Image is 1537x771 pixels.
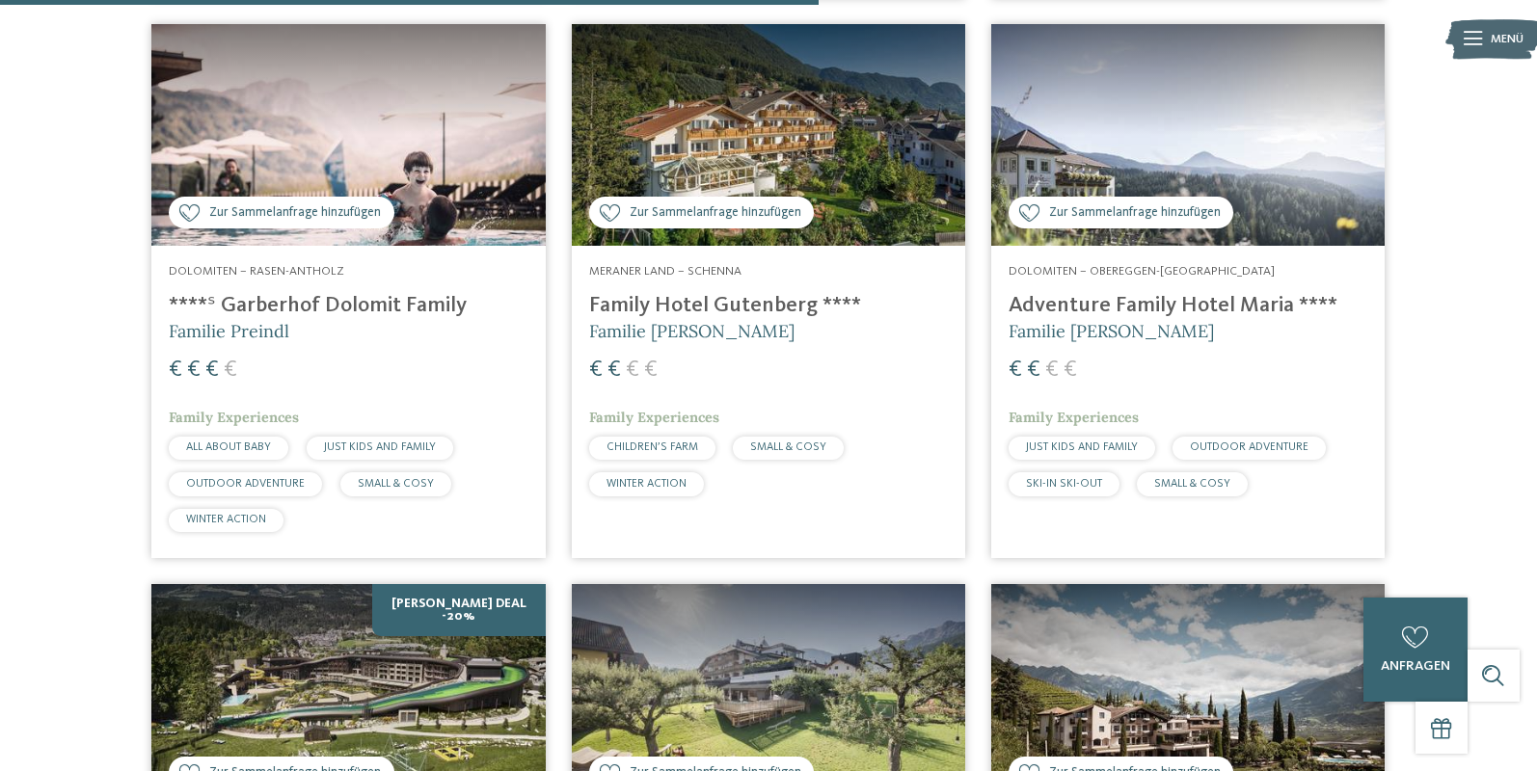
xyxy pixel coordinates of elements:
span: Familie [PERSON_NAME] [1009,320,1214,342]
span: OUTDOOR ADVENTURE [1190,441,1308,453]
span: € [224,359,237,382]
span: Dolomiten – Rasen-Antholz [169,265,344,278]
span: € [1064,359,1077,382]
h4: Family Hotel Gutenberg **** [589,293,948,319]
h4: ****ˢ Garberhof Dolomit Family [169,293,527,319]
span: € [644,359,658,382]
a: Familienhotels gesucht? Hier findet ihr die besten! Zur Sammelanfrage hinzufügen Meraner Land – S... [572,24,965,558]
span: SKI-IN SKI-OUT [1026,478,1102,490]
span: Zur Sammelanfrage hinzufügen [630,204,801,223]
span: Meraner Land – Schenna [589,265,742,278]
span: CHILDREN’S FARM [607,441,698,453]
span: anfragen [1381,659,1450,673]
span: € [607,359,621,382]
img: Family Hotel Gutenberg **** [572,24,965,246]
span: € [1009,359,1022,382]
a: Familienhotels gesucht? Hier findet ihr die besten! Zur Sammelanfrage hinzufügen Dolomiten – Rase... [151,24,545,558]
a: anfragen [1363,598,1468,702]
span: € [589,359,603,382]
h4: Adventure Family Hotel Maria **** [1009,293,1367,319]
span: € [187,359,201,382]
span: ALL ABOUT BABY [186,441,271,453]
span: SMALL & COSY [1154,478,1230,490]
span: Family Experiences [169,409,299,426]
span: JUST KIDS AND FAMILY [324,441,436,453]
span: € [1027,359,1040,382]
span: Familie [PERSON_NAME] [589,320,795,342]
span: SMALL & COSY [358,478,434,490]
span: € [1045,359,1059,382]
span: JUST KIDS AND FAMILY [1026,441,1138,453]
span: € [169,359,182,382]
span: WINTER ACTION [186,514,266,525]
span: OUTDOOR ADVENTURE [186,478,305,490]
span: Family Experiences [589,409,719,426]
img: Familienhotels gesucht? Hier findet ihr die besten! [151,24,545,246]
span: SMALL & COSY [750,441,826,453]
span: Zur Sammelanfrage hinzufügen [209,204,381,223]
span: Dolomiten – Obereggen-[GEOGRAPHIC_DATA] [1009,265,1275,278]
img: Adventure Family Hotel Maria **** [991,24,1385,246]
span: € [205,359,219,382]
span: € [626,359,639,382]
span: Familie Preindl [169,320,289,342]
span: WINTER ACTION [607,478,687,490]
span: Zur Sammelanfrage hinzufügen [1049,204,1221,223]
a: Familienhotels gesucht? Hier findet ihr die besten! Zur Sammelanfrage hinzufügen Dolomiten – Ober... [991,24,1385,558]
span: Family Experiences [1009,409,1139,426]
